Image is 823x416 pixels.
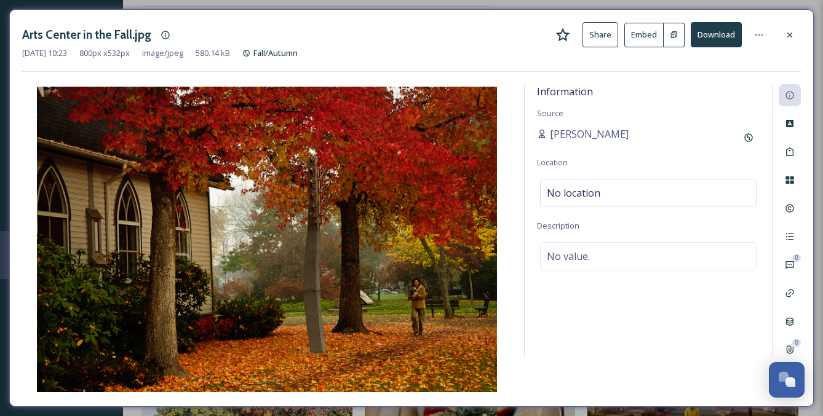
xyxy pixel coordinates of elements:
[691,22,742,47] button: Download
[196,47,230,59] span: 580.14 kB
[547,249,590,264] span: No value.
[550,127,629,141] span: [PERSON_NAME]
[792,254,801,262] div: 0
[537,108,563,119] span: Source
[22,47,67,59] span: [DATE] 10:23
[79,47,130,59] span: 800 px x 532 px
[769,362,805,398] button: Open Chat
[537,157,568,168] span: Location
[547,186,600,200] span: No location
[624,23,664,47] button: Embed
[253,47,298,58] span: Fall/Autumn
[537,85,593,98] span: Information
[537,220,579,231] span: Description
[22,87,512,392] img: Arts%20Center%20in%20the%20Fall.jpg
[582,22,618,47] button: Share
[792,339,801,347] div: 0
[22,26,151,44] h3: Arts Center in the Fall.jpg
[142,47,183,59] span: image/jpeg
